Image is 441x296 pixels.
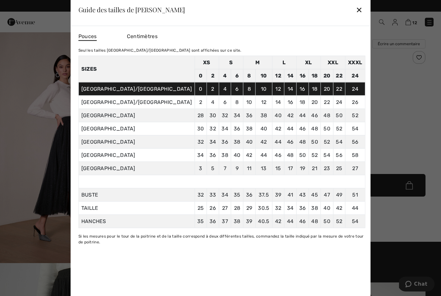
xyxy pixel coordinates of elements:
span: 52 [336,218,343,224]
div: Si les mesures pour le tour de la poitrine et de la taille correspond à deux différentes tailles,... [78,233,365,245]
td: 0 [195,82,207,96]
td: 50 [321,122,333,135]
span: 35 [234,191,241,198]
td: 46 [296,122,309,135]
td: 19 [296,162,309,175]
td: 16 [296,82,309,96]
td: 17 [284,162,297,175]
td: [GEOGRAPHIC_DATA] [78,122,195,135]
td: 4 [219,69,231,82]
span: 38 [311,205,318,211]
div: Seul les tailles [GEOGRAPHIC_DATA]/[GEOGRAPHIC_DATA] sont affichées sur ce site. [78,47,365,53]
td: 2 [207,69,219,82]
td: 6 [231,82,243,96]
td: 44 [296,109,309,122]
td: 24 [345,69,365,82]
td: 22 [333,82,345,96]
td: 42 [272,122,284,135]
span: 33 [210,191,216,198]
td: 22 [333,69,345,82]
td: 58 [345,148,365,162]
td: 6 [219,96,231,109]
td: 25 [333,162,345,175]
span: 36 [210,218,216,224]
td: 22 [321,96,333,109]
td: 34 [219,122,231,135]
td: 4 [219,82,231,96]
td: 48 [284,148,297,162]
td: 44 [272,135,284,148]
span: 25 [198,205,204,211]
span: 36 [246,191,253,198]
span: 42 [336,205,343,211]
span: Pouces [78,32,97,41]
td: [GEOGRAPHIC_DATA] [78,148,195,162]
td: 42 [284,109,297,122]
td: 32 [219,109,231,122]
span: Centimètres [127,33,158,39]
td: 42 [255,135,272,148]
span: 43 [299,191,306,198]
span: 38 [234,218,241,224]
td: 44 [284,122,297,135]
td: 18 [296,96,309,109]
td: 2 [207,82,219,96]
span: 51 [352,191,358,198]
td: 32 [195,135,207,148]
span: 29 [246,205,252,211]
td: 52 [321,135,333,148]
td: 6 [231,69,243,82]
span: 44 [287,218,294,224]
span: 35 [197,218,204,224]
span: 39 [246,218,252,224]
td: 38 [255,109,272,122]
span: 39 [275,191,282,198]
td: 38 [219,148,231,162]
td: 34 [207,135,219,148]
td: HANCHES [78,215,195,228]
td: 13 [255,162,272,175]
td: 0 [195,69,207,82]
td: 50 [309,135,321,148]
td: 18 [309,69,321,82]
span: 37 [222,218,228,224]
td: 12 [272,69,284,82]
td: 32 [207,122,219,135]
td: 24 [345,82,365,96]
td: 16 [284,96,297,109]
td: 10 [255,82,272,96]
td: 36 [231,122,243,135]
td: 18 [309,82,321,96]
td: 50 [296,148,309,162]
span: 34 [221,191,228,198]
td: 40 [272,109,284,122]
td: 40 [255,122,272,135]
td: 46 [272,148,284,162]
span: 36 [299,205,306,211]
td: 14 [284,69,297,82]
span: 28 [234,205,241,211]
td: 54 [321,148,333,162]
td: [GEOGRAPHIC_DATA] [78,162,195,175]
td: 52 [309,148,321,162]
span: 54 [352,218,359,224]
td: 10 [243,96,255,109]
td: 48 [296,135,309,148]
span: Chat [15,5,28,10]
td: M [243,56,272,69]
td: 34 [195,148,207,162]
span: 37.5 [259,191,269,198]
td: 3 [195,162,207,175]
td: TAILLE [78,201,195,215]
td: XS [195,56,219,69]
td: 16 [296,69,309,82]
td: 12 [255,96,272,109]
td: 38 [243,122,255,135]
td: 14 [272,96,284,109]
td: 36 [219,135,231,148]
th: Sizes [78,56,195,82]
td: 42 [243,148,255,162]
td: 34 [231,109,243,122]
td: 5 [207,162,219,175]
td: 10 [255,69,272,82]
